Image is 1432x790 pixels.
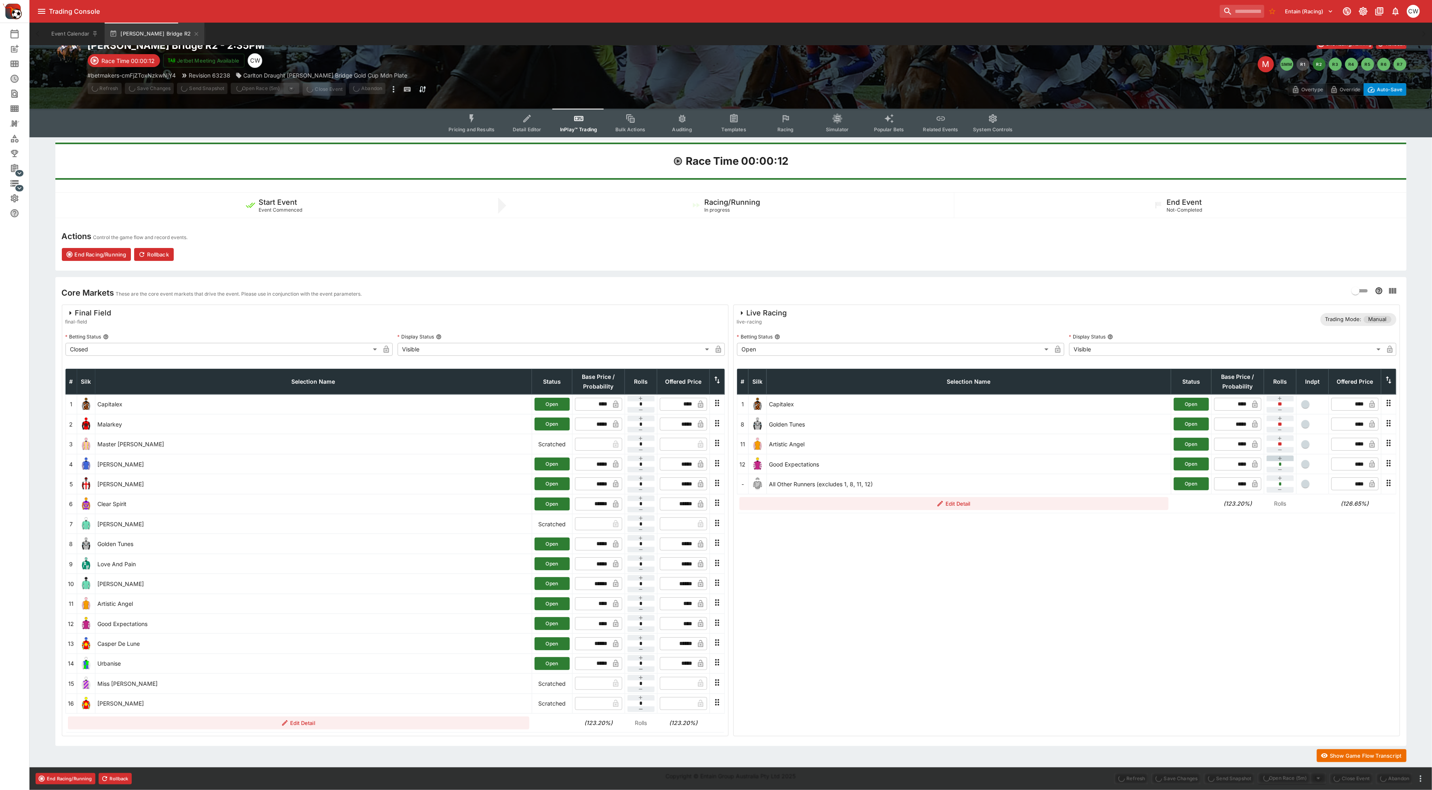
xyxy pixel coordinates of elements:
[80,438,93,451] img: runner 3
[80,617,93,630] img: runner 12
[737,414,748,434] td: 8
[102,57,155,65] p: Race Time 00:00:12
[535,538,570,550] button: Open
[535,577,570,590] button: Open
[1167,207,1202,213] span: Not-Completed
[95,693,532,713] td: [PERSON_NAME]
[704,207,730,213] span: In progress
[1394,58,1407,71] button: R7
[65,454,77,474] td: 4
[767,414,1171,434] td: Golden Tunes
[737,454,748,474] td: 12
[80,577,93,590] img: runner 10
[95,369,532,394] th: Selection Name
[77,369,95,394] th: Silk
[163,54,245,67] button: Jetbet Meeting Available
[737,474,748,494] td: -
[1356,4,1371,19] button: Toggle light/dark mode
[55,39,81,65] img: horse_racing.png
[1297,58,1310,71] button: R1
[95,554,532,574] td: Love And Pain
[751,438,764,451] img: runner 11
[65,474,77,494] td: 5
[88,71,176,80] p: Copy To Clipboard
[1325,315,1362,324] p: Trading Mode:
[231,83,299,94] div: split button
[10,44,32,54] div: New Event
[46,23,103,45] button: Event Calendar
[95,414,532,434] td: Malarkey
[80,538,93,550] img: runner 8
[737,318,787,326] span: live-racing
[95,594,532,614] td: Artistic Angel
[1174,418,1209,431] button: Open
[10,74,32,84] div: Futures
[80,498,93,511] img: runner 6
[80,418,93,431] img: runner 2
[442,109,1019,137] div: Event type filters
[65,693,77,713] td: 16
[572,369,625,394] th: Base Price / Probability
[751,418,764,431] img: runner 8
[1214,499,1261,508] h6: (123.20%)
[95,514,532,534] td: [PERSON_NAME]
[767,474,1171,494] td: All Other Runners (excludes 1, 8, 11, 12)
[737,394,748,414] td: 1
[34,4,49,19] button: open drawer
[1174,398,1209,411] button: Open
[535,398,570,411] button: Open
[65,414,77,434] td: 2
[767,369,1171,394] th: Selection Name
[88,39,747,52] h2: Copy To Clipboard
[95,474,532,494] td: [PERSON_NAME]
[80,557,93,570] img: runner 9
[737,343,1051,356] div: Open
[65,594,77,614] td: 11
[777,126,794,132] span: Racing
[748,369,767,394] th: Silk
[65,434,77,454] td: 3
[62,231,92,242] h4: Actions
[36,773,95,784] button: End Racing/Running
[1174,438,1209,451] button: Open
[95,674,532,693] td: Miss [PERSON_NAME]
[1388,4,1403,19] button: Notifications
[65,318,112,326] span: final-field
[116,290,362,298] p: These are the core event markets that drive the event. Please use in conjunction with the event p...
[751,398,764,411] img: runner 1
[737,369,748,394] th: #
[1364,315,1392,324] span: Manual
[49,7,1217,16] div: Trading Console
[80,458,93,471] img: runner 4
[672,126,692,132] span: Auditing
[751,477,764,490] img: blank-silk.png
[1211,369,1264,394] th: Base Price / Probability
[767,434,1171,454] td: Artistic Angel
[1220,5,1264,18] input: search
[1280,58,1407,71] nav: pagination navigation
[95,434,532,454] td: Master [PERSON_NAME]
[1405,2,1422,20] button: Christopher Winter
[95,534,532,554] td: Golden Tunes
[80,657,93,670] img: runner 14
[80,597,93,610] img: runner 11
[1280,58,1293,71] button: SMM
[532,369,572,394] th: Status
[1364,83,1406,96] button: Auto-Save
[95,494,532,514] td: Clear Spirit
[627,719,655,727] p: Rolls
[1266,5,1279,18] button: No Bookmarks
[1258,773,1327,784] div: split button
[973,126,1013,132] span: System Controls
[65,674,77,693] td: 15
[244,71,408,80] p: Carlton Draught [PERSON_NAME] Bridge Gold Cup Mdn Plate
[389,83,398,96] button: more
[2,2,22,21] img: PriceKinetics Logo
[189,71,231,80] p: Revision 63238
[1331,499,1379,508] h6: (126.65%)
[535,440,570,448] p: Scratched
[535,637,570,650] button: Open
[1376,774,1413,782] span: Mark an event as closed and abandoned.
[65,574,77,594] td: 10
[259,207,302,213] span: Event Commenced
